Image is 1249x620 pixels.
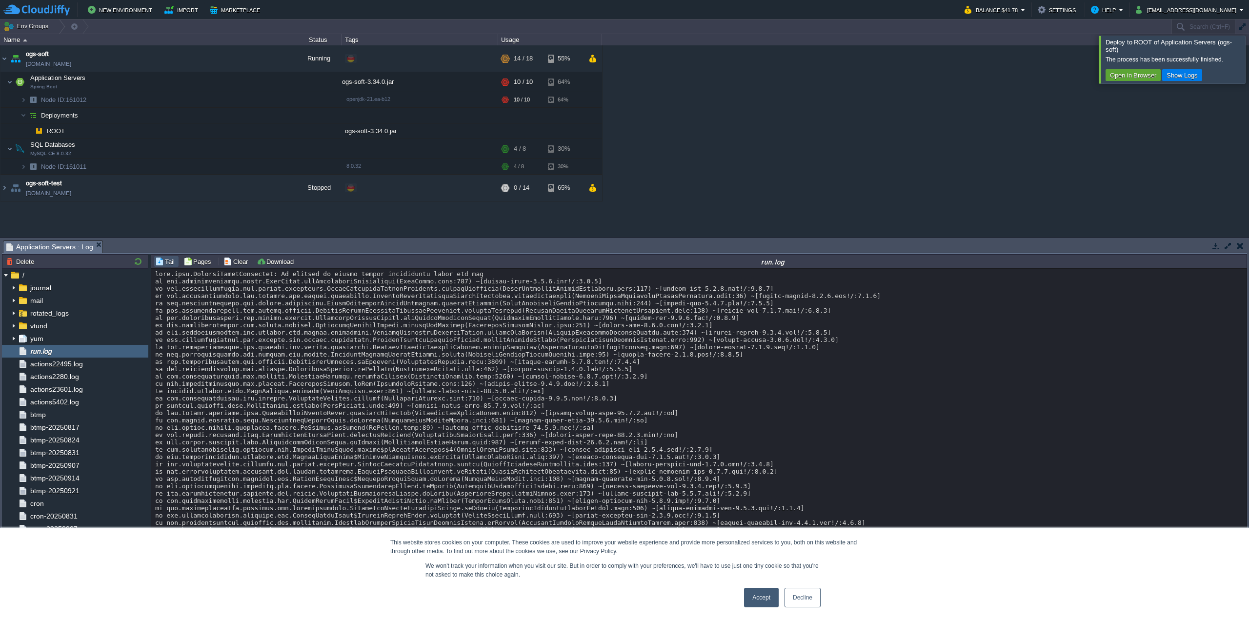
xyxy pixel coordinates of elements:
a: btmp-20250824 [28,436,81,444]
div: Running [293,45,342,72]
a: btmp [28,410,47,419]
img: AMDAwAAAACH5BAEAAAAALAAAAAABAAEAAAICRAEAOw== [13,139,27,159]
a: run.log [28,347,53,356]
button: New Environment [88,4,155,16]
div: 30% [548,159,580,174]
button: Pages [183,257,214,266]
span: Deploy to ROOT of Application Servers (ogs-soft) [1106,39,1232,53]
img: AMDAwAAAACH5BAEAAAAALAAAAAABAAEAAAICRAEAOw== [7,72,13,92]
button: Download [257,257,297,266]
span: MySQL CE 8.0.32 [30,151,71,157]
button: Env Groups [3,20,52,33]
img: AMDAwAAAACH5BAEAAAAALAAAAAABAAEAAAICRAEAOw== [32,123,46,139]
a: Node ID:161011 [40,162,88,171]
a: [DOMAIN_NAME] [26,188,71,198]
button: Show Logs [1164,71,1201,80]
span: / [20,271,26,280]
a: Decline [785,588,821,607]
a: ROOT [46,127,66,135]
a: SQL DatabasesMySQL CE 8.0.32 [29,141,77,148]
a: Accept [744,588,779,607]
div: 4 / 8 [514,139,526,159]
a: btmp-20250817 [28,423,81,432]
button: Import [164,4,201,16]
span: openjdk-21.ea-b12 [346,96,390,102]
span: 161011 [40,162,88,171]
a: [DOMAIN_NAME] [26,59,71,69]
img: AMDAwAAAACH5BAEAAAAALAAAAAABAAEAAAICRAEAOw== [13,72,27,92]
img: AMDAwAAAACH5BAEAAAAALAAAAAABAAEAAAICRAEAOw== [9,45,22,72]
img: AMDAwAAAACH5BAEAAAAALAAAAAABAAEAAAICRAEAOw== [20,159,26,174]
a: cron-20250831 [28,512,79,520]
div: 0 / 14 [514,175,529,201]
div: This website stores cookies on your computer. These cookies are used to improve your website expe... [390,538,859,556]
a: mail [28,296,44,305]
img: AMDAwAAAACH5BAEAAAAALAAAAAABAAEAAAICRAEAOw== [26,108,40,123]
button: Clear [223,257,251,266]
button: [EMAIL_ADDRESS][DOMAIN_NAME] [1136,4,1239,16]
img: CloudJiffy [3,4,70,16]
a: rotated_logs [28,309,70,318]
img: AMDAwAAAACH5BAEAAAAALAAAAAABAAEAAAICRAEAOw== [23,39,27,41]
a: actions5402.log [28,398,81,406]
div: 65% [548,175,580,201]
div: ogs-soft-3.34.0.jar [342,123,498,139]
a: actions23601.log [28,385,84,394]
img: AMDAwAAAACH5BAEAAAAALAAAAAABAAEAAAICRAEAOw== [20,92,26,107]
button: Delete [6,257,37,266]
a: vtund [28,321,49,330]
span: Node ID: [41,163,66,170]
a: actions22495.log [28,360,84,368]
div: Stopped [293,175,342,201]
span: btmp-20250907 [28,461,81,470]
div: run.log [301,258,1246,266]
img: AMDAwAAAACH5BAEAAAAALAAAAAABAAEAAAICRAEAOw== [26,92,40,107]
a: Node ID:161012 [40,96,88,104]
button: Tail [155,257,178,266]
span: Node ID: [41,96,66,103]
span: 8.0.32 [346,163,361,169]
span: ogs-soft-test [26,179,62,188]
a: cron-20250907 [28,524,79,533]
div: 64% [548,72,580,92]
img: AMDAwAAAACH5BAEAAAAALAAAAAABAAEAAAICRAEAOw== [20,108,26,123]
a: ogs-soft [26,49,49,59]
a: Application ServersSpring Boot [29,74,87,81]
a: Deployments [40,111,80,120]
div: 64% [548,92,580,107]
span: 161012 [40,96,88,104]
img: AMDAwAAAACH5BAEAAAAALAAAAAABAAEAAAICRAEAOw== [7,139,13,159]
div: 30% [548,139,580,159]
div: Usage [499,34,602,45]
a: btmp-20250831 [28,448,81,457]
span: Spring Boot [30,84,57,90]
img: AMDAwAAAACH5BAEAAAAALAAAAAABAAEAAAICRAEAOw== [0,45,8,72]
div: Name [1,34,293,45]
div: 4 / 8 [514,159,524,174]
div: 55% [548,45,580,72]
span: journal [28,283,53,292]
div: ogs-soft-3.34.0.jar [342,72,498,92]
span: actions2280.log [28,372,81,381]
a: yum [28,334,45,343]
a: btmp-20250914 [28,474,81,482]
img: AMDAwAAAACH5BAEAAAAALAAAAAABAAEAAAICRAEAOw== [26,159,40,174]
button: Open in Browser [1107,71,1159,80]
span: SQL Databases [29,140,77,149]
a: cron [28,499,45,508]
